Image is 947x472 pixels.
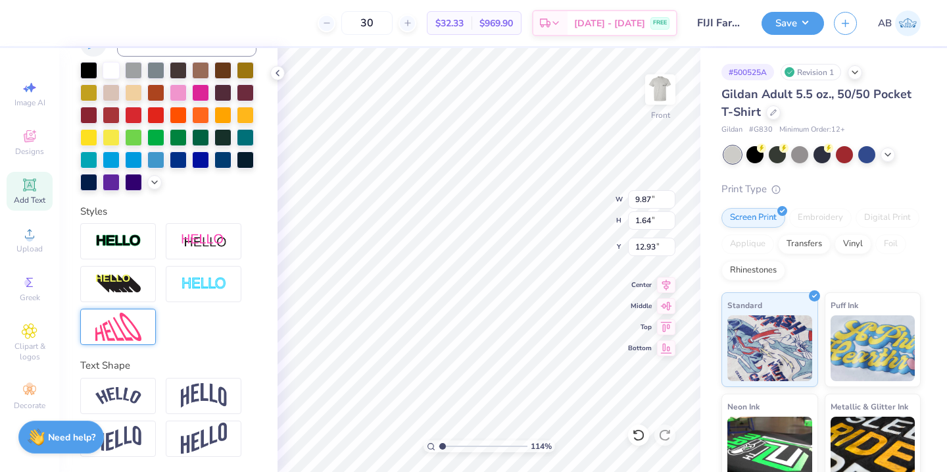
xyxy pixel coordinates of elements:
[628,302,652,311] span: Middle
[727,315,812,381] img: Standard
[721,234,774,254] div: Applique
[628,344,652,353] span: Bottom
[95,313,141,341] img: Free Distort
[721,86,911,120] span: Gildan Adult 5.5 oz., 50/50 Pocket T-Shirt
[856,208,919,228] div: Digital Print
[762,12,824,35] button: Save
[721,64,774,80] div: # 500525A
[895,11,921,36] img: Abby Baker
[653,18,667,28] span: FREE
[831,400,908,413] span: Metallic & Glitter Ink
[181,233,227,249] img: Shadow
[80,358,256,373] div: Text Shape
[14,195,45,205] span: Add Text
[721,124,742,136] span: Gildan
[95,274,141,295] img: 3d Illusion
[749,124,773,136] span: # G830
[20,292,40,303] span: Greek
[779,124,845,136] span: Minimum Order: 12 +
[721,261,785,280] div: Rhinestones
[878,11,921,36] a: AB
[80,204,256,219] div: Styles
[647,76,673,103] img: Front
[727,298,762,312] span: Standard
[789,208,852,228] div: Embroidery
[181,383,227,408] img: Arch
[727,400,760,413] span: Neon Ink
[835,234,871,254] div: Vinyl
[778,234,831,254] div: Transfers
[48,431,95,444] strong: Need help?
[479,16,513,30] span: $969.90
[721,182,921,197] div: Print Type
[435,16,464,30] span: $32.33
[181,423,227,455] img: Rise
[781,64,841,80] div: Revision 1
[95,387,141,405] img: Arc
[181,276,227,292] img: Negative Space
[875,234,906,254] div: Foil
[16,244,43,254] span: Upload
[878,16,892,31] span: AB
[14,97,45,108] span: Image AI
[687,10,752,36] input: Untitled Design
[531,440,552,452] span: 114 %
[7,341,53,362] span: Clipart & logos
[15,146,44,157] span: Designs
[341,11,393,35] input: – –
[651,109,670,121] div: Front
[628,323,652,332] span: Top
[95,234,141,249] img: Stroke
[574,16,645,30] span: [DATE] - [DATE]
[628,280,652,290] span: Center
[831,315,915,381] img: Puff Ink
[95,426,141,452] img: Flag
[831,298,858,312] span: Puff Ink
[721,208,785,228] div: Screen Print
[14,400,45,411] span: Decorate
